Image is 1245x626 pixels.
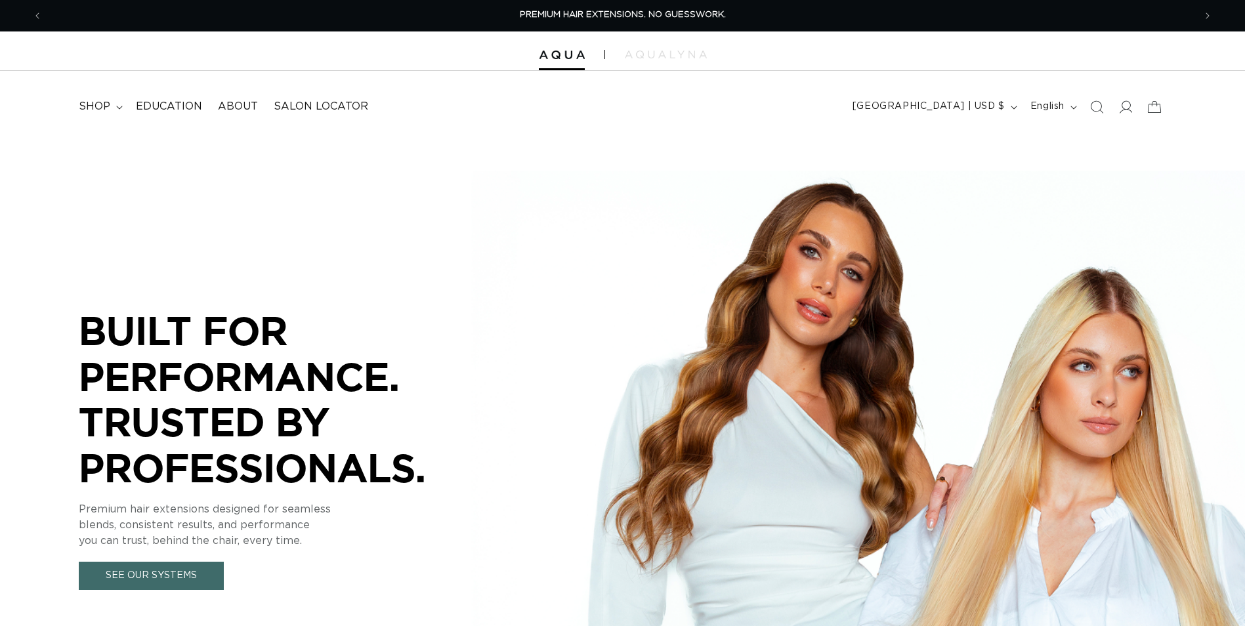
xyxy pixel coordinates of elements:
span: About [218,100,258,114]
p: BUILT FOR PERFORMANCE. TRUSTED BY PROFESSIONALS. [79,308,473,490]
p: Premium hair extensions designed for seamless blends, consistent results, and performance you can... [79,501,473,549]
a: Education [128,92,210,121]
button: Previous announcement [23,3,52,28]
img: Aqua Hair Extensions [539,51,585,60]
a: Salon Locator [266,92,376,121]
span: Education [136,100,202,114]
span: Salon Locator [274,100,368,114]
button: English [1023,94,1082,119]
span: English [1030,100,1065,114]
a: About [210,92,266,121]
summary: Search [1082,93,1111,121]
button: [GEOGRAPHIC_DATA] | USD $ [845,94,1023,119]
button: Next announcement [1193,3,1222,28]
a: See Our Systems [79,562,224,590]
span: shop [79,100,110,114]
summary: shop [71,92,128,121]
span: [GEOGRAPHIC_DATA] | USD $ [853,100,1005,114]
span: PREMIUM HAIR EXTENSIONS. NO GUESSWORK. [520,10,726,19]
img: aqualyna.com [625,51,707,58]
